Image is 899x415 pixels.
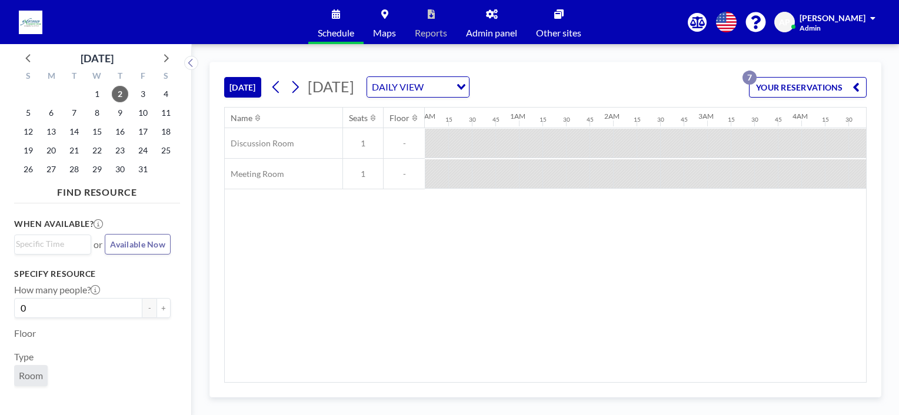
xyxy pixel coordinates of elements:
[43,142,59,159] span: Monday, October 20, 2025
[349,113,368,123] div: Seats
[135,161,151,178] span: Friday, October 31, 2025
[89,105,105,121] span: Wednesday, October 8, 2025
[16,237,84,250] input: Search for option
[373,28,396,38] span: Maps
[89,86,105,102] span: Wednesday, October 1, 2025
[751,116,758,123] div: 30
[142,298,157,318] button: -
[225,138,294,149] span: Discussion Room
[20,142,36,159] span: Sunday, October 19, 2025
[779,17,790,28] span: AP
[43,123,59,140] span: Monday, October 13, 2025
[20,123,36,140] span: Sunday, October 12, 2025
[105,234,171,255] button: Available Now
[66,161,82,178] span: Tuesday, October 28, 2025
[728,116,735,123] div: 15
[492,116,500,123] div: 45
[89,142,105,159] span: Wednesday, October 22, 2025
[135,105,151,121] span: Friday, October 10, 2025
[800,13,865,23] span: [PERSON_NAME]
[800,24,821,32] span: Admin
[231,113,252,123] div: Name
[135,142,151,159] span: Friday, October 24, 2025
[17,69,40,85] div: S
[343,169,383,179] span: 1
[108,69,131,85] div: T
[416,112,435,121] div: 12AM
[63,69,86,85] div: T
[66,142,82,159] span: Tuesday, October 21, 2025
[224,77,261,98] button: [DATE]
[367,77,469,97] div: Search for option
[775,116,782,123] div: 45
[369,79,426,95] span: DAILY VIEW
[822,116,829,123] div: 15
[158,142,174,159] span: Saturday, October 25, 2025
[20,161,36,178] span: Sunday, October 26, 2025
[19,370,43,381] span: Room
[445,116,452,123] div: 15
[15,235,91,253] div: Search for option
[427,79,449,95] input: Search for option
[14,182,180,198] h4: FIND RESOURCE
[742,71,757,85] p: 7
[793,112,808,121] div: 4AM
[112,105,128,121] span: Thursday, October 9, 2025
[19,11,42,34] img: organization-logo
[131,69,154,85] div: F
[587,116,594,123] div: 45
[343,138,383,149] span: 1
[563,116,570,123] div: 30
[698,112,714,121] div: 3AM
[43,161,59,178] span: Monday, October 27, 2025
[14,327,36,339] label: Floor
[110,239,165,249] span: Available Now
[384,169,425,179] span: -
[158,105,174,121] span: Saturday, October 11, 2025
[415,28,447,38] span: Reports
[89,123,105,140] span: Wednesday, October 15, 2025
[158,86,174,102] span: Saturday, October 4, 2025
[657,116,664,123] div: 30
[14,269,171,279] h3: Specify resource
[43,105,59,121] span: Monday, October 6, 2025
[540,116,547,123] div: 15
[40,69,63,85] div: M
[510,112,525,121] div: 1AM
[154,69,177,85] div: S
[634,116,641,123] div: 15
[225,169,284,179] span: Meeting Room
[14,351,34,363] label: Type
[384,138,425,149] span: -
[112,86,128,102] span: Thursday, October 2, 2025
[604,112,620,121] div: 2AM
[66,105,82,121] span: Tuesday, October 7, 2025
[845,116,853,123] div: 30
[536,28,581,38] span: Other sites
[14,284,100,296] label: How many people?
[749,77,867,98] button: YOUR RESERVATIONS7
[135,123,151,140] span: Friday, October 17, 2025
[81,50,114,66] div: [DATE]
[681,116,688,123] div: 45
[135,86,151,102] span: Friday, October 3, 2025
[112,161,128,178] span: Thursday, October 30, 2025
[20,105,36,121] span: Sunday, October 5, 2025
[318,28,354,38] span: Schedule
[66,123,82,140] span: Tuesday, October 14, 2025
[112,123,128,140] span: Thursday, October 16, 2025
[469,116,476,123] div: 30
[158,123,174,140] span: Saturday, October 18, 2025
[308,78,354,95] span: [DATE]
[89,161,105,178] span: Wednesday, October 29, 2025
[157,298,171,318] button: +
[86,69,109,85] div: W
[466,28,517,38] span: Admin panel
[389,113,409,123] div: Floor
[112,142,128,159] span: Thursday, October 23, 2025
[94,239,102,250] span: or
